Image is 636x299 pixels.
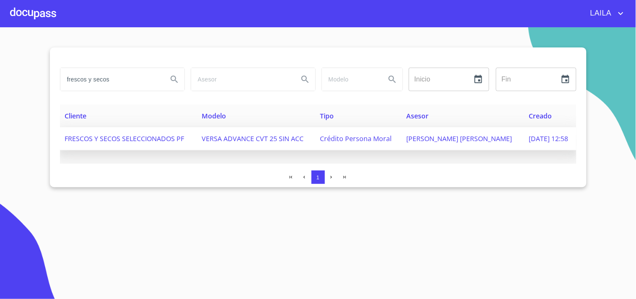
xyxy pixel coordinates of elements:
input: search [191,68,292,91]
span: [DATE] 12:58 [529,134,569,143]
button: Search [382,69,402,89]
span: Modelo [202,111,226,121]
span: FRESCOS Y SECOS SELECCIONADOS PF [65,134,184,143]
button: Search [164,69,184,89]
span: Asesor [407,111,429,121]
span: 1 [317,174,319,181]
button: account of current user [584,7,626,20]
span: Creado [529,111,552,121]
input: search [322,68,379,91]
span: VERSA ADVANCE CVT 25 SIN ACC [202,134,304,143]
span: Tipo [320,111,334,121]
button: Search [295,69,315,89]
button: 1 [312,170,325,184]
span: Cliente [65,111,87,121]
span: Crédito Persona Moral [320,134,392,143]
input: search [60,68,161,91]
span: LAILA [584,7,616,20]
span: [PERSON_NAME] [PERSON_NAME] [407,134,512,143]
